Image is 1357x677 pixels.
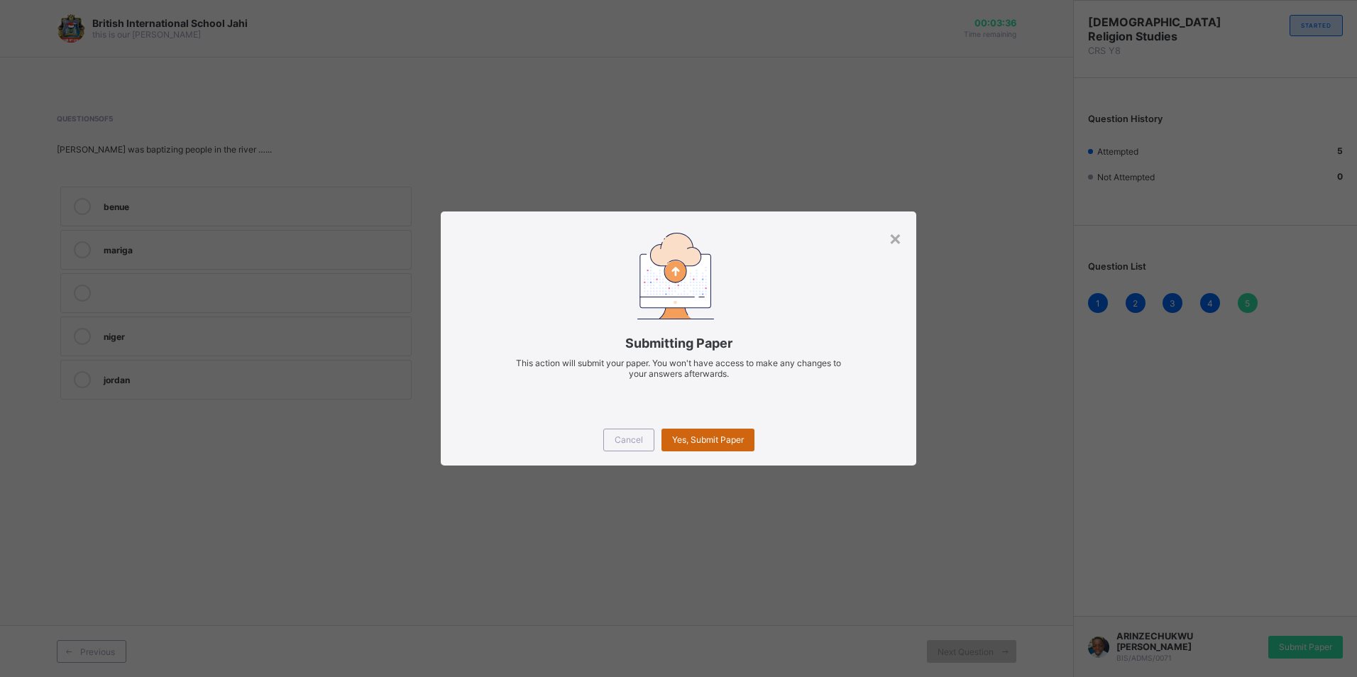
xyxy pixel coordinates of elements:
span: Cancel [615,434,643,445]
div: × [889,226,902,250]
span: This action will submit your paper. You won't have access to make any changes to your answers aft... [516,358,841,379]
span: Yes, Submit Paper [672,434,744,445]
span: Submitting Paper [462,336,894,351]
img: submitting-paper.7509aad6ec86be490e328e6d2a33d40a.svg [637,233,714,319]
